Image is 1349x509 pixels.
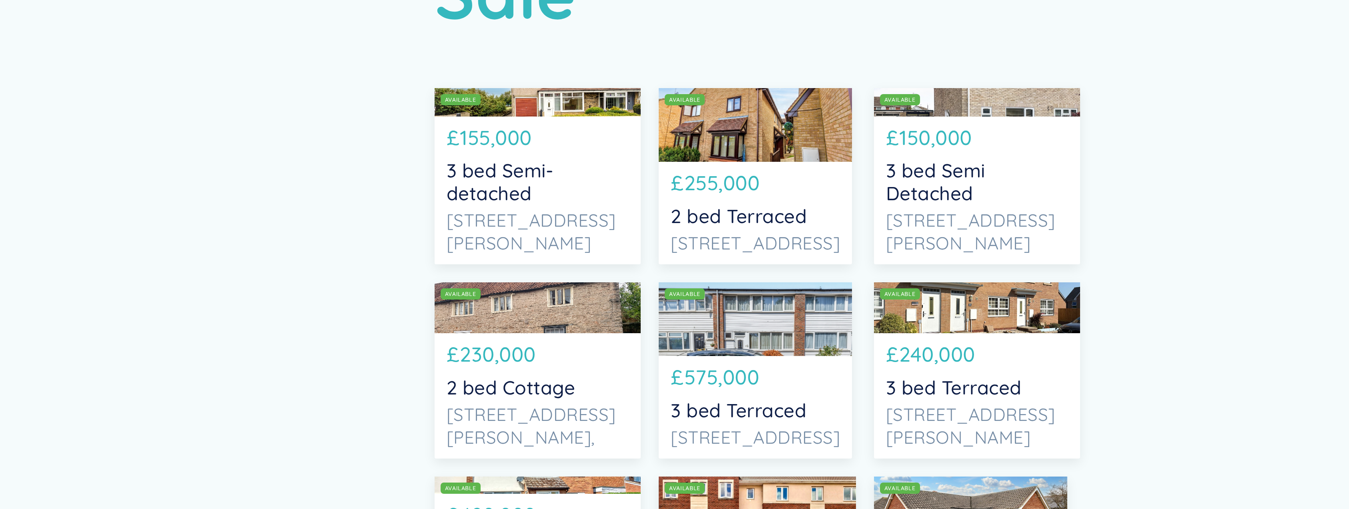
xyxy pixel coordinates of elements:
p: 2 bed Cottage [447,376,629,399]
div: AVAILABLE [884,96,916,104]
p: [STREET_ADDRESS] [671,426,840,449]
p: £ [447,123,459,153]
p: 3 bed Semi-detached [447,159,629,205]
p: [STREET_ADDRESS][PERSON_NAME], [447,403,629,449]
div: AVAILABLE [884,290,916,298]
p: 3 bed Terraced [886,376,1068,399]
p: £ [671,168,684,198]
p: [STREET_ADDRESS][PERSON_NAME] [447,209,629,255]
p: [STREET_ADDRESS][PERSON_NAME] [886,403,1068,449]
p: [STREET_ADDRESS] [671,232,840,255]
p: 155,000 [460,123,532,153]
div: AVAILABLE [445,484,476,492]
p: £ [671,362,684,392]
p: £ [886,123,899,153]
p: £ [886,339,899,370]
div: AVAILABLE [669,484,700,492]
div: AVAILABLE [669,290,700,298]
p: 3 bed Semi Detached [886,159,1068,205]
a: AVAILABLE£155,0003 bed Semi-detached[STREET_ADDRESS][PERSON_NAME] [435,88,641,264]
p: 3 bed Terraced [671,399,840,422]
a: AVAILABLE£255,0002 bed Terraced[STREET_ADDRESS] [659,88,852,264]
a: AVAILABLE£150,0003 bed Semi Detached[STREET_ADDRESS][PERSON_NAME] [874,88,1080,264]
p: £ [447,339,459,370]
a: AVAILABLE£230,0002 bed Cottage[STREET_ADDRESS][PERSON_NAME], [435,282,641,459]
a: AVAILABLE£575,0003 bed Terraced[STREET_ADDRESS] [659,282,852,459]
p: 255,000 [684,168,760,198]
div: AVAILABLE [445,290,476,298]
p: 230,000 [460,339,536,370]
p: [STREET_ADDRESS][PERSON_NAME] [886,209,1068,255]
a: AVAILABLE£240,0003 bed Terraced[STREET_ADDRESS][PERSON_NAME] [874,282,1080,459]
div: AVAILABLE [884,484,916,492]
p: 150,000 [899,123,972,153]
div: AVAILABLE [669,96,700,104]
p: 240,000 [899,339,975,370]
p: 575,000 [684,362,760,392]
p: 2 bed Terraced [671,205,840,228]
div: AVAILABLE [445,96,476,104]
